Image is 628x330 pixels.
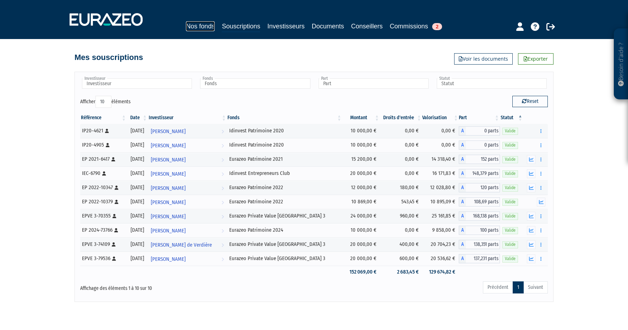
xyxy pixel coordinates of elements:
[221,167,224,181] i: Voir l'investisseur
[221,125,224,138] i: Voir l'investisseur
[95,96,111,108] select: Afficheréléments
[148,138,227,152] a: [PERSON_NAME]
[466,169,500,178] span: 148,379 parts
[151,210,186,223] span: [PERSON_NAME]
[151,125,186,138] span: [PERSON_NAME]
[221,210,224,223] i: Voir l'investisseur
[502,128,518,134] span: Valide
[502,255,518,262] span: Valide
[459,197,500,207] div: A - Eurazeo Patrimoine 2022
[342,237,380,252] td: 20 000,00 €
[466,197,500,207] span: 108,69 parts
[380,223,422,237] td: 0,00 €
[380,166,422,181] td: 0,00 €
[459,254,500,263] div: A - Eurazeo Private Value Europe 3
[502,227,518,234] span: Valide
[422,252,459,266] td: 20 536,62 €
[221,153,224,166] i: Voir l'investisseur
[380,112,422,124] th: Droits d'entrée: activer pour trier la colonne par ordre croissant
[229,212,340,220] div: Eurazeo Private Value [GEOGRAPHIC_DATA] 3
[148,195,227,209] a: [PERSON_NAME]
[82,241,124,248] div: EPVE 3-74109
[151,153,186,166] span: [PERSON_NAME]
[342,223,380,237] td: 10 000,00 €
[342,124,380,138] td: 10 000,00 €
[466,254,500,263] span: 137,231 parts
[422,152,459,166] td: 14 318,40 €
[221,139,224,152] i: Voir l'investisseur
[82,127,124,134] div: IP20-4621
[148,166,227,181] a: [PERSON_NAME]
[129,241,145,248] div: [DATE]
[513,281,524,293] a: 1
[380,266,422,278] td: 2 683,45 €
[148,209,227,223] a: [PERSON_NAME]
[459,169,500,178] div: A - Idinvest Entrepreneurs Club
[151,167,186,181] span: [PERSON_NAME]
[502,241,518,248] span: Valide
[422,195,459,209] td: 10 895,09 €
[422,138,459,152] td: 0,00 €
[102,171,106,176] i: [Français] Personne physique
[466,226,500,235] span: 100 parts
[466,126,500,136] span: 0 parts
[229,155,340,163] div: Eurazeo Patrimoine 2021
[151,238,212,252] span: [PERSON_NAME] de Verdière
[221,253,224,266] i: Voir l'investisseur
[312,21,344,31] a: Documents
[502,185,518,191] span: Valide
[459,112,500,124] th: Part: activer pour trier la colonne par ordre croissant
[229,255,340,262] div: Eurazeo Private Value [GEOGRAPHIC_DATA] 3
[129,198,145,205] div: [DATE]
[422,266,459,278] td: 129 674,82 €
[148,112,227,124] th: Investisseur: activer pour trier la colonne par ordre croissant
[380,209,422,223] td: 960,00 €
[80,96,131,108] label: Afficher éléments
[229,184,340,191] div: Eurazeo Patrimoine 2022
[70,13,143,26] img: 1732889491-logotype_eurazeo_blanc_rvb.png
[82,184,124,191] div: EP 2022-10347
[422,223,459,237] td: 9 858,00 €
[380,181,422,195] td: 180,00 €
[186,21,215,31] a: Nos fonds
[129,127,145,134] div: [DATE]
[229,241,340,248] div: Eurazeo Private Value [GEOGRAPHIC_DATA] 3
[459,126,500,136] div: A - Idinvest Patrimoine 2020
[229,198,340,205] div: Eurazeo Patrimoine 2022
[148,252,227,266] a: [PERSON_NAME]
[112,242,116,247] i: [Français] Personne physique
[342,112,380,124] th: Montant: activer pour trier la colonne par ordre croissant
[390,21,442,31] a: Commissions2
[148,223,227,237] a: [PERSON_NAME]
[466,183,500,192] span: 120 parts
[459,155,500,164] div: A - Eurazeo Patrimoine 2021
[351,21,383,31] a: Conseillers
[459,197,466,207] span: A
[342,209,380,223] td: 24 000,00 €
[115,186,119,190] i: [Français] Personne physique
[229,141,340,149] div: Idinvest Patrimoine 2020
[129,170,145,177] div: [DATE]
[82,155,124,163] div: EP 2021-6417
[502,170,518,177] span: Valide
[151,196,186,209] span: [PERSON_NAME]
[422,112,459,124] th: Valorisation: activer pour trier la colonne par ordre croissant
[227,112,342,124] th: Fonds: activer pour trier la colonne par ordre croissant
[454,53,513,65] a: Voir les documents
[459,211,500,221] div: A - Eurazeo Private Value Europe 3
[459,155,466,164] span: A
[151,182,186,195] span: [PERSON_NAME]
[82,255,124,262] div: EPVE 3-79536
[129,155,145,163] div: [DATE]
[106,143,110,147] i: [Français] Personne physique
[459,211,466,221] span: A
[267,21,304,31] a: Investisseurs
[380,252,422,266] td: 600,00 €
[75,53,143,62] h4: Mes souscriptions
[129,255,145,262] div: [DATE]
[466,240,500,249] span: 138,351 parts
[432,23,442,30] span: 2
[80,112,127,124] th: Référence : activer pour trier la colonne par ordre croissant
[459,240,466,249] span: A
[148,124,227,138] a: [PERSON_NAME]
